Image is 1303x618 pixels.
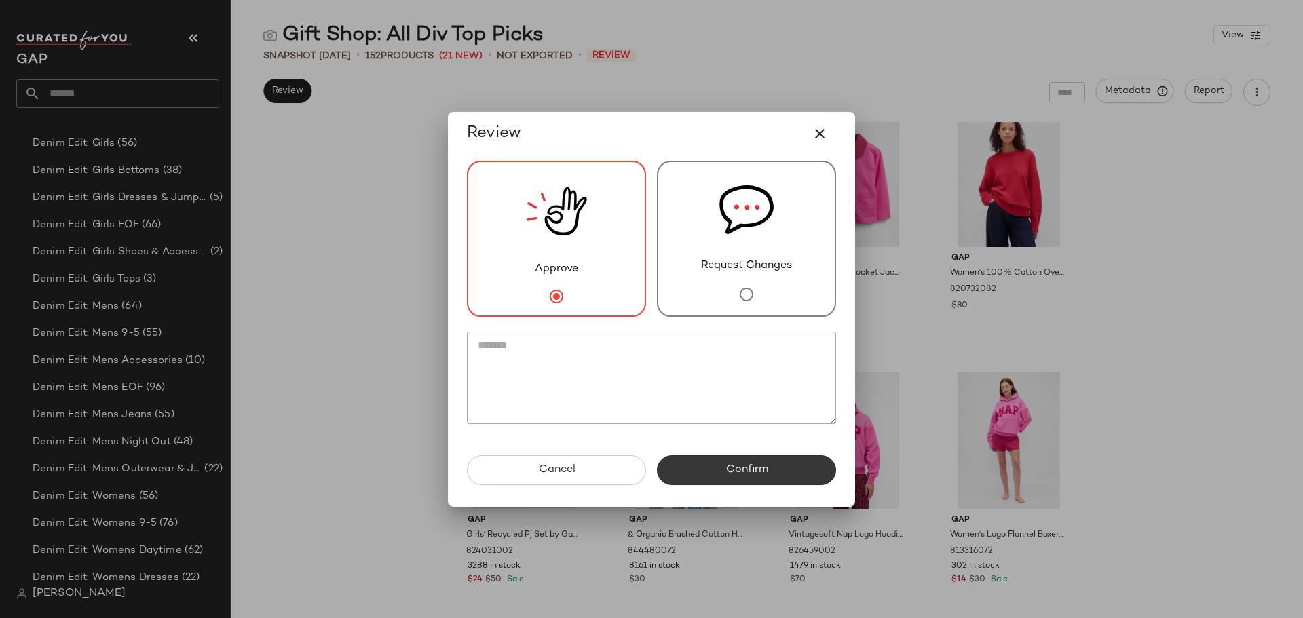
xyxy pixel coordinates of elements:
img: review_new_snapshot.RGmwQ69l.svg [526,162,587,261]
span: Review [467,123,521,144]
img: svg%3e [719,162,774,258]
span: Cancel [537,463,575,476]
span: Approve [535,261,578,277]
button: Cancel [467,455,646,485]
span: Request Changes [701,258,792,274]
button: Confirm [657,455,836,485]
span: Confirm [725,463,768,476]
